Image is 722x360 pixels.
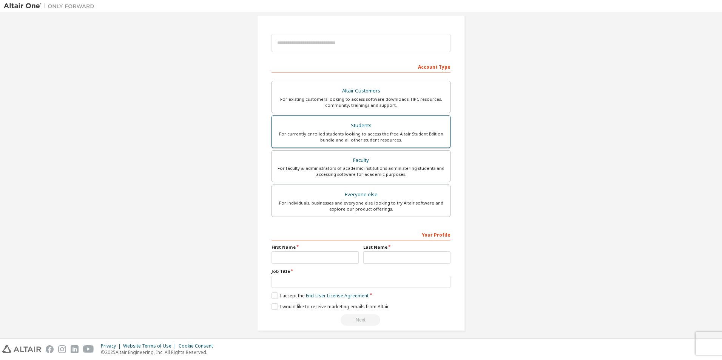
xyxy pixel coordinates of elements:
div: For currently enrolled students looking to access the free Altair Student Edition bundle and all ... [276,131,446,143]
div: Read and acccept EULA to continue [272,314,450,326]
div: Students [276,120,446,131]
img: youtube.svg [83,345,94,353]
div: Website Terms of Use [123,343,179,349]
div: Privacy [101,343,123,349]
div: Your Profile [272,228,450,240]
div: Altair Customers [276,86,446,96]
div: For faculty & administrators of academic institutions administering students and accessing softwa... [276,165,446,177]
div: Account Type [272,60,450,72]
img: linkedin.svg [71,345,79,353]
label: First Name [272,244,359,250]
a: End-User License Agreement [306,292,369,299]
label: I accept the [272,292,369,299]
label: I would like to receive marketing emails from Altair [272,303,389,310]
div: Faculty [276,155,446,166]
img: Altair One [4,2,98,10]
div: For existing customers looking to access software downloads, HPC resources, community, trainings ... [276,96,446,108]
div: For individuals, businesses and everyone else looking to try Altair software and explore our prod... [276,200,446,212]
p: © 2025 Altair Engineering, Inc. All Rights Reserved. [101,349,218,355]
img: altair_logo.svg [2,345,41,353]
div: Cookie Consent [179,343,218,349]
label: Job Title [272,268,450,274]
div: Everyone else [276,189,446,200]
label: Last Name [363,244,450,250]
img: facebook.svg [46,345,54,353]
img: instagram.svg [58,345,66,353]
